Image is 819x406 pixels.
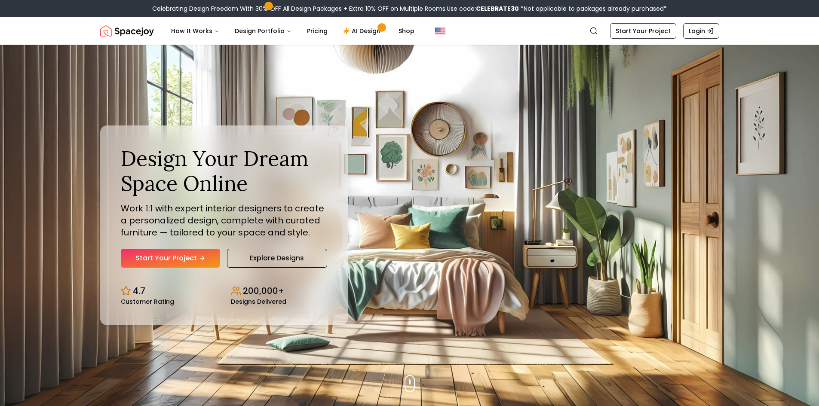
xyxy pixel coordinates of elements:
div: Design stats [121,278,327,305]
small: Designs Delivered [231,299,286,305]
button: Design Portfolio [228,22,298,40]
a: Login [683,23,719,39]
a: Spacejoy [100,22,154,40]
h1: Design Your Dream Space Online [121,146,327,195]
p: 200,000+ [243,285,284,297]
nav: Global [100,17,719,45]
a: Shop [392,22,421,40]
small: Customer Rating [121,299,174,305]
div: Celebrating Design Freedom With 30% OFF All Design Packages + Extra 10% OFF on Multiple Rooms. [152,4,667,13]
button: How It Works [164,22,226,40]
a: Start Your Project [121,249,220,268]
a: AI Design [336,22,390,40]
nav: Main [164,22,421,40]
img: United States [435,26,445,36]
a: Explore Designs [227,249,327,268]
b: CELEBRATE30 [476,4,519,13]
span: *Not applicable to packages already purchased* [519,4,667,13]
p: 4.7 [133,285,145,297]
a: Start Your Project [610,23,676,39]
img: Spacejoy Logo [100,22,154,40]
p: Work 1:1 with expert interior designers to create a personalized design, complete with curated fu... [121,202,327,238]
a: Pricing [300,22,334,40]
span: Use code: [447,4,519,13]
